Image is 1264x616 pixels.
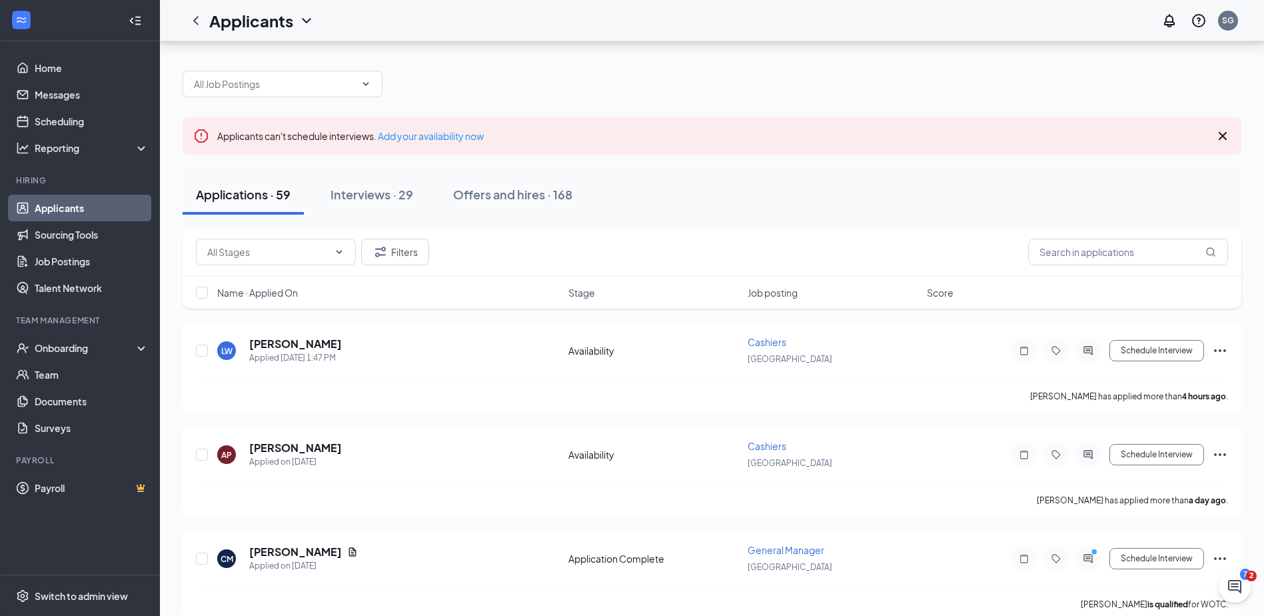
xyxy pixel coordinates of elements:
[1246,571,1257,581] span: 2
[748,336,786,348] span: Cashiers
[1080,449,1096,460] svg: ActiveChat
[1109,444,1204,465] button: Schedule Interview
[1048,553,1064,564] svg: Tag
[748,544,824,556] span: General Manager
[35,361,149,388] a: Team
[1109,340,1204,361] button: Schedule Interview
[1212,343,1228,359] svg: Ellipses
[568,552,740,565] div: Application Complete
[35,81,149,108] a: Messages
[249,337,342,351] h5: [PERSON_NAME]
[221,345,233,357] div: LW
[188,13,204,29] svg: ChevronLeft
[221,449,232,461] div: AP
[360,79,371,89] svg: ChevronDown
[35,108,149,135] a: Scheduling
[1240,569,1251,580] div: 7
[16,315,146,326] div: Team Management
[361,239,429,265] button: Filter Filters
[1189,495,1226,505] b: a day ago
[1219,571,1251,603] iframe: Intercom live chat
[35,221,149,248] a: Sourcing Tools
[1048,345,1064,356] svg: Tag
[378,130,484,142] a: Add your availability now
[15,13,28,27] svg: WorkstreamLogo
[35,388,149,415] a: Documents
[16,455,146,466] div: Payroll
[249,559,358,573] div: Applied on [DATE]
[1215,128,1231,144] svg: Cross
[35,141,149,155] div: Reporting
[1222,15,1234,26] div: SG
[196,186,291,203] div: Applications · 59
[1205,247,1216,257] svg: MagnifyingGlass
[16,341,29,355] svg: UserCheck
[1016,449,1032,460] svg: Note
[334,247,344,257] svg: ChevronDown
[568,286,595,299] span: Stage
[35,415,149,441] a: Surveys
[1016,553,1032,564] svg: Note
[35,589,128,603] div: Switch to admin view
[249,441,342,455] h5: [PERSON_NAME]
[1212,551,1228,567] svg: Ellipses
[927,286,953,299] span: Score
[249,351,342,365] div: Applied [DATE] 1:47 PM
[35,275,149,301] a: Talent Network
[1212,447,1228,463] svg: Ellipses
[1030,391,1228,402] p: [PERSON_NAME] has applied more than .
[249,455,342,469] div: Applied on [DATE]
[748,286,798,299] span: Job posting
[1088,548,1104,559] svg: PrimaryDot
[35,55,149,81] a: Home
[1028,239,1228,265] input: Search in applications
[217,286,298,299] span: Name · Applied On
[568,344,740,357] div: Availability
[249,545,342,559] h5: [PERSON_NAME]
[1080,345,1096,356] svg: ActiveChat
[35,248,149,275] a: Job Postings
[299,13,315,29] svg: ChevronDown
[1109,548,1204,569] button: Schedule Interview
[330,186,413,203] div: Interviews · 29
[193,128,209,144] svg: Error
[748,458,832,468] span: [GEOGRAPHIC_DATA]
[35,475,149,501] a: PayrollCrown
[35,341,137,355] div: Onboarding
[1191,13,1207,29] svg: QuestionInfo
[16,589,29,603] svg: Settings
[1182,391,1226,401] b: 4 hours ago
[1037,495,1228,506] p: [PERSON_NAME] has applied more than .
[221,553,233,565] div: CM
[748,562,832,572] span: [GEOGRAPHIC_DATA]
[1081,599,1228,610] p: [PERSON_NAME] for WOTC.
[372,244,388,260] svg: Filter
[35,195,149,221] a: Applicants
[1080,553,1096,564] svg: ActiveChat
[1161,13,1177,29] svg: Notifications
[748,440,786,452] span: Cashiers
[207,245,328,259] input: All Stages
[217,130,484,142] span: Applicants can't schedule interviews.
[1016,345,1032,356] svg: Note
[16,175,146,186] div: Hiring
[129,14,142,27] svg: Collapse
[347,547,358,557] svg: Document
[1147,599,1188,609] b: is qualified
[209,9,293,32] h1: Applicants
[748,354,832,364] span: [GEOGRAPHIC_DATA]
[194,77,355,91] input: All Job Postings
[568,448,740,461] div: Availability
[453,186,572,203] div: Offers and hires · 168
[1048,449,1064,460] svg: Tag
[16,141,29,155] svg: Analysis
